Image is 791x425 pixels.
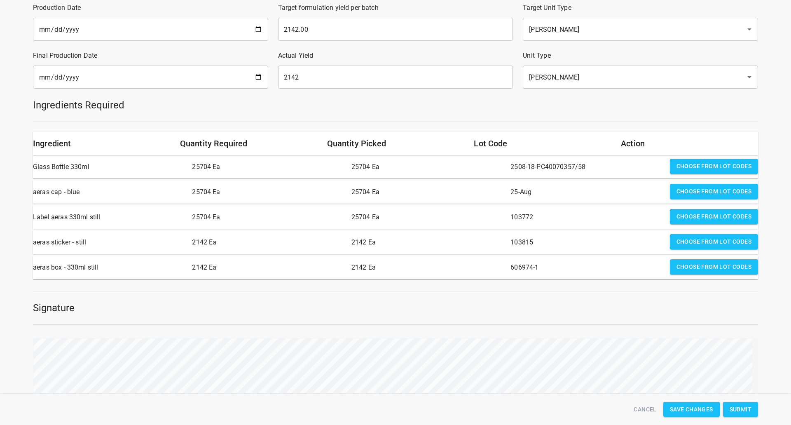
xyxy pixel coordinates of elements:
p: 103815 [510,234,663,251]
h6: Action [621,137,758,150]
p: Target formulation yield per batch [278,3,513,13]
h6: Ingredient [33,137,170,150]
p: 2142 Ea [351,234,504,251]
h5: Signature [33,301,758,315]
span: Choose from lot codes [676,186,751,197]
button: Open [744,71,755,83]
span: Choose from lot codes [676,161,751,171]
span: Submit [730,404,751,415]
button: Choose from lot codes [670,234,758,249]
p: Glass Bottle 330ml [33,159,185,175]
h6: Lot Code [474,137,611,150]
p: 25704 Ea [192,184,344,200]
span: Save Changes [670,404,713,415]
span: Choose from lot codes [676,211,751,222]
p: 2142 Ea [351,259,504,276]
span: Choose from lot codes [676,237,751,247]
p: 606974-1 [510,259,663,276]
p: 25704 Ea [351,209,504,225]
p: 25-Aug [510,184,663,200]
p: 2142 Ea [192,234,344,251]
h5: Ingredients Required [33,99,758,112]
h6: Quantity Required [180,137,317,150]
button: Choose from lot codes [670,259,758,275]
p: 2508-18-PC40070357/58 [510,159,663,175]
span: Choose from lot codes [676,262,751,272]
p: Final Production Date [33,51,268,61]
p: Unit Type [523,51,758,61]
p: 25704 Ea [192,209,344,225]
p: aeras box - 330ml still [33,259,185,276]
p: 25704 Ea [192,159,344,175]
p: 25704 Ea [351,159,504,175]
p: Label aeras 330ml still [33,209,185,225]
button: Open [744,23,755,35]
p: Production Date [33,3,268,13]
h6: Quantity Picked [327,137,464,150]
button: Cancel [630,402,660,417]
p: aeras sticker - still [33,234,185,251]
p: 25704 Ea [351,184,504,200]
button: Choose from lot codes [670,209,758,224]
p: 103772 [510,209,663,225]
span: Cancel [634,404,656,415]
p: Actual Yield [278,51,513,61]
button: Choose from lot codes [670,159,758,174]
button: Save Changes [663,402,720,417]
button: Choose from lot codes [670,184,758,199]
p: aeras cap - blue [33,184,185,200]
button: Submit [723,402,758,417]
p: 2142 Ea [192,259,344,276]
p: Target Unit Type [523,3,758,13]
